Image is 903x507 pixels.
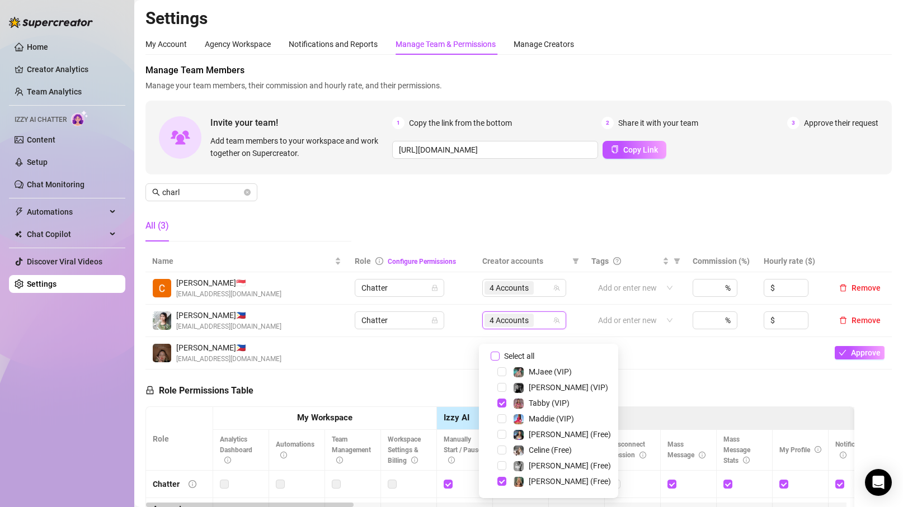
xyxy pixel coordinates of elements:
[835,314,885,327] button: Remove
[145,250,348,272] th: Name
[162,186,242,198] input: Search members
[176,277,281,289] span: [PERSON_NAME] 🇸🇬
[392,117,405,129] span: 1
[27,257,102,266] a: Discover Viral Videos
[497,367,506,376] span: Select tree node
[448,457,455,463] span: info-circle
[146,407,213,471] th: Role
[9,17,93,28] img: logo-BBDzfeDw.svg
[840,452,846,458] span: info-circle
[490,314,529,326] span: 4 Accounts
[490,282,529,294] span: 4 Accounts
[529,414,574,423] span: Maddie (VIP)
[674,258,680,264] span: filter
[289,38,378,50] div: Notifications and Reports
[514,414,524,424] img: Maddie (VIP)
[27,180,84,189] a: Chat Monitoring
[152,188,160,196] span: search
[431,285,438,291] span: lock
[529,399,570,408] span: Tabby (VIP)
[297,413,352,423] strong: My Workspace
[396,38,496,50] div: Manage Team & Permissions
[145,384,253,397] h5: Role Permissions Table
[176,309,281,321] span: [PERSON_NAME] 🇵🇭
[375,257,383,265] span: info-circle
[851,348,881,357] span: Approve
[145,8,892,29] h2: Settings
[497,446,506,454] span: Select tree node
[529,383,608,392] span: [PERSON_NAME] (VIP)
[514,399,524,409] img: Tabby (VIP)
[529,477,611,486] span: [PERSON_NAME] (Free)
[205,38,271,50] div: Agency Workspace
[355,257,371,266] span: Role
[361,279,438,296] span: Chatter
[210,135,388,159] span: Add team members to your workspace and work together on Supercreator.
[611,145,619,153] span: copy
[757,250,828,272] th: Hourly rate ($)
[514,383,524,393] img: Kennedy (VIP)
[336,457,343,463] span: info-circle
[176,342,281,354] span: [PERSON_NAME] 🇵🇭
[839,349,846,357] span: check
[444,413,469,423] strong: Izzy AI
[431,317,438,324] span: lock
[835,281,885,295] button: Remove
[388,258,456,266] a: Configure Permissions
[553,317,560,324] span: team
[779,446,821,454] span: My Profile
[529,430,611,439] span: [PERSON_NAME] (Free)
[618,117,698,129] span: Share it with your team
[671,253,683,269] span: filter
[27,203,106,221] span: Automations
[27,135,55,144] a: Content
[409,117,512,129] span: Copy the link from the bottom
[686,250,757,272] th: Commission (%)
[361,312,438,329] span: Chatter
[553,285,560,291] span: team
[514,367,524,377] img: MJaee (VIP)
[497,461,506,470] span: Select tree node
[852,316,881,325] span: Remove
[27,87,82,96] a: Team Analytics
[176,289,281,300] span: [EMAIL_ADDRESS][DOMAIN_NAME]
[276,440,314,459] span: Automations
[71,110,88,126] img: AI Chatter
[497,383,506,392] span: Select tree node
[176,354,281,364] span: [EMAIL_ADDRESS][DOMAIN_NAME]
[497,430,506,439] span: Select tree node
[612,440,646,459] span: Disconnect Session
[145,386,154,395] span: lock
[153,311,171,330] img: Charlotte Ibay
[27,42,48,51] a: Home
[514,477,524,487] img: Ellie (Free)
[153,344,171,362] img: Charlene Gomez
[210,116,392,130] span: Invite your team!
[804,117,878,129] span: Approve their request
[529,461,611,470] span: [PERSON_NAME] (Free)
[27,158,48,167] a: Setup
[613,257,621,265] span: question-circle
[244,189,251,196] button: close-circle
[572,258,579,264] span: filter
[153,478,180,490] div: Chatter
[27,279,57,288] a: Settings
[699,452,706,458] span: info-circle
[189,480,196,488] span: info-circle
[497,477,506,486] span: Select tree node
[667,440,706,459] span: Mass Message
[514,461,524,471] img: Kennedy (Free)
[839,284,847,292] span: delete
[15,115,67,125] span: Izzy AI Chatter
[623,145,658,154] span: Copy Link
[835,346,885,359] button: Approve
[603,141,666,159] button: Copy Link
[153,279,171,297] img: Charlotte Acogido
[145,219,169,233] div: All (3)
[839,316,847,324] span: delete
[411,457,418,463] span: info-circle
[388,435,421,465] span: Workspace Settings & Billing
[27,225,106,243] span: Chat Copilot
[27,60,116,78] a: Creator Analytics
